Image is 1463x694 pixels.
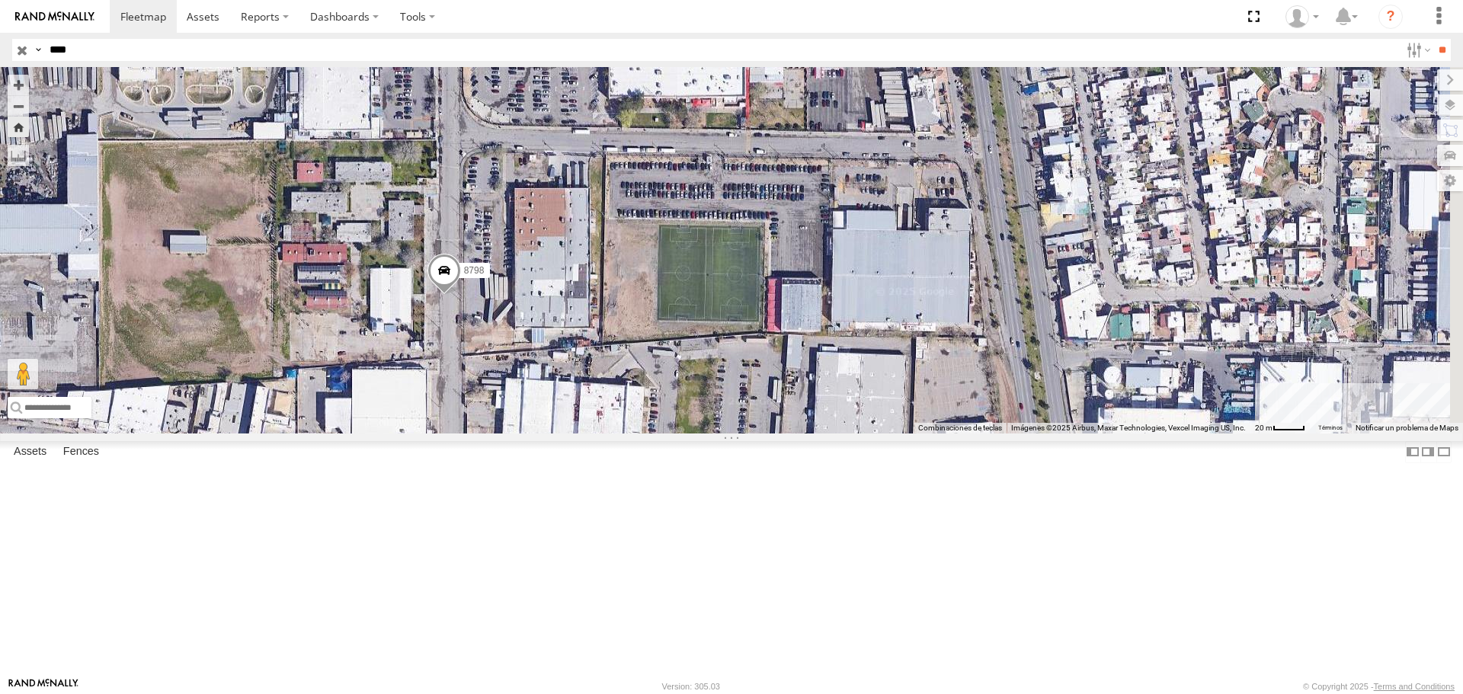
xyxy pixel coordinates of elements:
[1356,424,1458,432] a: Notificar un problema de Maps
[1437,170,1463,191] label: Map Settings
[1374,682,1455,691] a: Terms and Conditions
[56,442,107,463] label: Fences
[1405,441,1420,463] label: Dock Summary Table to the Left
[1303,682,1455,691] div: © Copyright 2025 -
[1255,424,1273,432] span: 20 m
[15,11,94,22] img: rand-logo.svg
[464,266,485,277] span: 8798
[8,75,29,95] button: Zoom in
[8,359,38,389] button: Arrastra al hombrecito al mapa para abrir Street View
[1318,424,1343,430] a: Términos
[918,423,1002,433] button: Combinaciones de teclas
[6,442,54,463] label: Assets
[662,682,720,691] div: Version: 305.03
[1420,441,1436,463] label: Dock Summary Table to the Right
[8,679,78,694] a: Visit our Website
[8,95,29,117] button: Zoom out
[8,117,29,137] button: Zoom Home
[1011,424,1246,432] span: Imágenes ©2025 Airbus, Maxar Technologies, Vexcel Imaging US, Inc.
[1280,5,1324,28] div: MANUEL HERNANDEZ
[1378,5,1403,29] i: ?
[32,39,44,61] label: Search Query
[1250,423,1310,433] button: Escala del mapa: 20 m por 39 píxeles
[1401,39,1433,61] label: Search Filter Options
[1436,441,1452,463] label: Hide Summary Table
[8,145,29,166] label: Measure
